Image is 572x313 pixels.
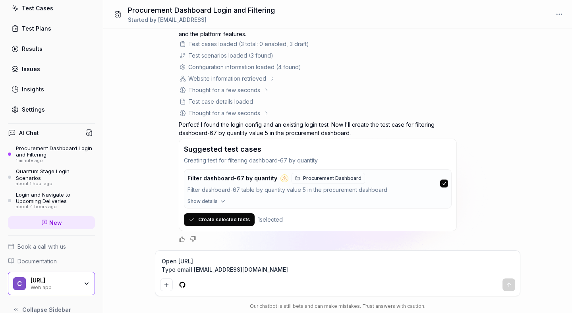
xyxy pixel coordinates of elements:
[184,156,452,164] p: Creating test for filtering dashboard-67 by quantity
[184,213,255,226] button: Create selected tests
[179,21,457,38] p: I'll help you create a test for this workflow. Let me first gather information about existing tes...
[13,277,26,290] span: C
[22,105,45,114] div: Settings
[31,277,78,284] div: Crest.ai
[16,181,95,187] div: about 1 hour ago
[8,21,95,36] a: Test Plans
[188,51,273,60] div: Test scenarios loaded (3 found)
[22,85,44,93] div: Insights
[187,198,218,205] span: Show details
[8,191,95,210] a: Login and Navigate to Upcoming Deliveriesabout 4 hours ago
[184,170,451,198] button: Filter dashboard-67 by quantityProcurement DashboardFilter dashboard-67 table by quantity value 5...
[16,158,95,164] div: 1 minute ago
[188,74,266,83] div: Website information retrieved
[179,120,457,137] p: Perfect! I found the login config and an existing login test. Now I'll create the test case for f...
[184,198,451,208] button: Show details
[155,303,520,310] div: Our chatbot is still beta and can make mistakes. Trust answers with caution.
[8,41,95,56] a: Results
[184,144,261,155] h3: Suggested test cases
[8,168,95,186] a: Quantum Stage Login Scenariosabout 1 hour ago
[8,216,95,229] a: New
[16,191,95,205] div: Login and Navigate to Upcoming Deliveries
[8,0,95,16] a: Test Cases
[49,218,62,227] span: New
[22,4,53,12] div: Test Cases
[8,242,95,251] a: Book a call with us
[22,24,51,33] div: Test Plans
[16,145,95,158] div: Procurement Dashboard Login and Filtering
[17,242,66,251] span: Book a call with us
[292,173,365,184] a: Procurement Dashboard
[179,236,185,242] button: Positive feedback
[188,86,260,94] div: Thought for a few seconds
[22,65,40,73] div: Issues
[303,175,361,182] span: Procurement Dashboard
[17,257,57,265] span: Documentation
[8,102,95,117] a: Settings
[190,236,196,242] button: Negative feedback
[188,63,301,71] div: Configuration information loaded (4 found)
[16,204,95,210] div: about 4 hours ago
[258,215,283,224] div: 1 selected
[128,15,275,24] div: Started by
[128,5,275,15] h1: Procurement Dashboard Login and Filtering
[188,40,309,48] div: Test cases loaded (3 total: 0 enabled, 3 draft)
[158,16,207,23] span: [EMAIL_ADDRESS]
[8,272,95,296] button: C[URL]Web app
[8,81,95,97] a: Insights
[188,109,260,117] div: Thought for a few seconds
[19,129,39,137] h4: AI Chat
[188,97,253,106] div: Test case details loaded
[187,185,437,195] div: Filter dashboard-67 table by quantity value 5 in the procurement dashboard
[187,175,277,182] span: Filter dashboard-67 by quantity
[8,61,95,77] a: Issues
[8,145,95,163] a: Procurement Dashboard Login and Filtering1 minute ago
[22,44,43,53] div: Results
[31,284,78,290] div: Web app
[160,278,173,291] button: Add attachment
[16,168,95,181] div: Quantum Stage Login Scenarios
[8,257,95,265] a: Documentation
